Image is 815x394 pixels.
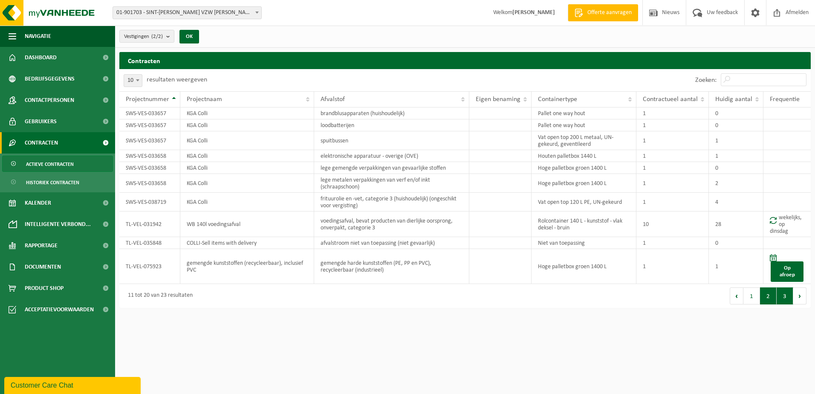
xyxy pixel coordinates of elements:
td: 1 [636,193,709,211]
td: COLLI-Sell items with delivery [180,237,314,249]
span: Offerte aanvragen [585,9,634,17]
td: 4 [709,193,763,211]
a: Actieve contracten [2,156,113,172]
span: Huidig aantal [715,96,752,103]
td: Vat open top 200 L metaal, UN-gekeurd, geventileerd [532,131,636,150]
span: Historiek contracten [26,174,79,191]
span: Eigen benaming [476,96,520,103]
td: lege metalen verpakkingen van verf en/of inkt (schraapschoon) [314,174,469,193]
td: Houten palletbox 1440 L [532,150,636,162]
td: SWS-VES-033658 [119,150,180,162]
span: Projectnummer [126,96,169,103]
td: Pallet one way hout [532,119,636,131]
td: 0 [709,162,763,174]
span: Kalender [25,192,51,214]
td: 1 [636,131,709,150]
strong: [PERSON_NAME] [512,9,555,16]
button: Vestigingen(2/2) [119,30,174,43]
h2: Contracten [119,52,811,69]
td: Vat open top 120 L PE, UN-gekeurd [532,193,636,211]
td: TL-VEL-075923 [119,249,180,284]
td: 1 [709,150,763,162]
span: Documenten [25,256,61,278]
td: 1 [636,107,709,119]
td: 2 [709,174,763,193]
td: Hoge palletbox groen 1400 L [532,162,636,174]
td: 1 [636,249,709,284]
button: Previous [730,287,743,304]
td: gemengde harde kunststoffen (PE, PP en PVC), recycleerbaar (industrieel) [314,249,469,284]
td: Pallet one way hout [532,107,636,119]
td: 1 [636,119,709,131]
td: Niet van toepassing [532,237,636,249]
span: Projectnaam [187,96,222,103]
td: Hoge palletbox groen 1400 L [532,174,636,193]
td: 0 [709,237,763,249]
button: Next [793,287,806,304]
span: Actieve contracten [26,156,74,172]
td: elektronische apparatuur - overige (OVE) [314,150,469,162]
td: gemengde kunststoffen (recycleerbaar), inclusief PVC [180,249,314,284]
span: Rapportage [25,235,58,256]
td: WB 140l voedingsafval [180,211,314,237]
a: Historiek contracten [2,174,113,190]
span: Bedrijfsgegevens [25,68,75,90]
td: KGA Colli [180,162,314,174]
span: Acceptatievoorwaarden [25,299,94,320]
span: Product Shop [25,278,64,299]
span: 01-901703 - SINT-JOZEF KLINIEK VZW PITTEM - PITTEM [113,7,261,19]
span: Dashboard [25,47,57,68]
td: 1 [709,131,763,150]
td: afvalstroom niet van toepassing (niet gevaarlijk) [314,237,469,249]
td: SWS-VES-033657 [119,131,180,150]
span: Containertype [538,96,577,103]
span: 01-901703 - SINT-JOZEF KLINIEK VZW PITTEM - PITTEM [113,6,262,19]
td: Hoge palletbox groen 1400 L [532,249,636,284]
label: Zoeken: [695,77,717,84]
span: Frequentie [770,96,800,103]
a: Offerte aanvragen [568,4,638,21]
td: TL-VEL-035848 [119,237,180,249]
td: SWS-VES-033657 [119,107,180,119]
span: Intelligente verbond... [25,214,91,235]
td: wekelijks, op dinsdag [763,211,811,237]
button: 3 [777,287,793,304]
td: 1 [636,237,709,249]
span: Navigatie [25,26,51,47]
td: 0 [709,119,763,131]
count: (2/2) [151,34,163,39]
td: SWS-VES-033657 [119,119,180,131]
td: 1 [636,162,709,174]
iframe: chat widget [4,375,142,394]
a: Op afroep [771,261,803,282]
td: SWS-VES-033658 [119,162,180,174]
label: resultaten weergeven [147,76,207,83]
td: KGA Colli [180,150,314,162]
td: KGA Colli [180,107,314,119]
td: voedingsafval, bevat producten van dierlijke oorsprong, onverpakt, categorie 3 [314,211,469,237]
td: loodbatterijen [314,119,469,131]
td: 28 [709,211,763,237]
span: Vestigingen [124,30,163,43]
button: 2 [760,287,777,304]
td: KGA Colli [180,131,314,150]
td: 1 [636,174,709,193]
td: KGA Colli [180,119,314,131]
td: 0 [709,107,763,119]
td: 10 [636,211,709,237]
span: Gebruikers [25,111,57,132]
td: KGA Colli [180,193,314,211]
button: OK [179,30,199,43]
td: KGA Colli [180,174,314,193]
span: Contractueel aantal [643,96,698,103]
span: Contactpersonen [25,90,74,111]
span: Contracten [25,132,58,154]
td: 1 [709,249,763,284]
span: Afvalstof [321,96,345,103]
td: frituurolie en -vet, categorie 3 (huishoudelijk) (ongeschikt voor vergisting) [314,193,469,211]
td: 1 [636,150,709,162]
td: lege gemengde verpakkingen van gevaarlijke stoffen [314,162,469,174]
div: 11 tot 20 van 23 resultaten [124,288,193,304]
td: SWS-VES-038719 [119,193,180,211]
